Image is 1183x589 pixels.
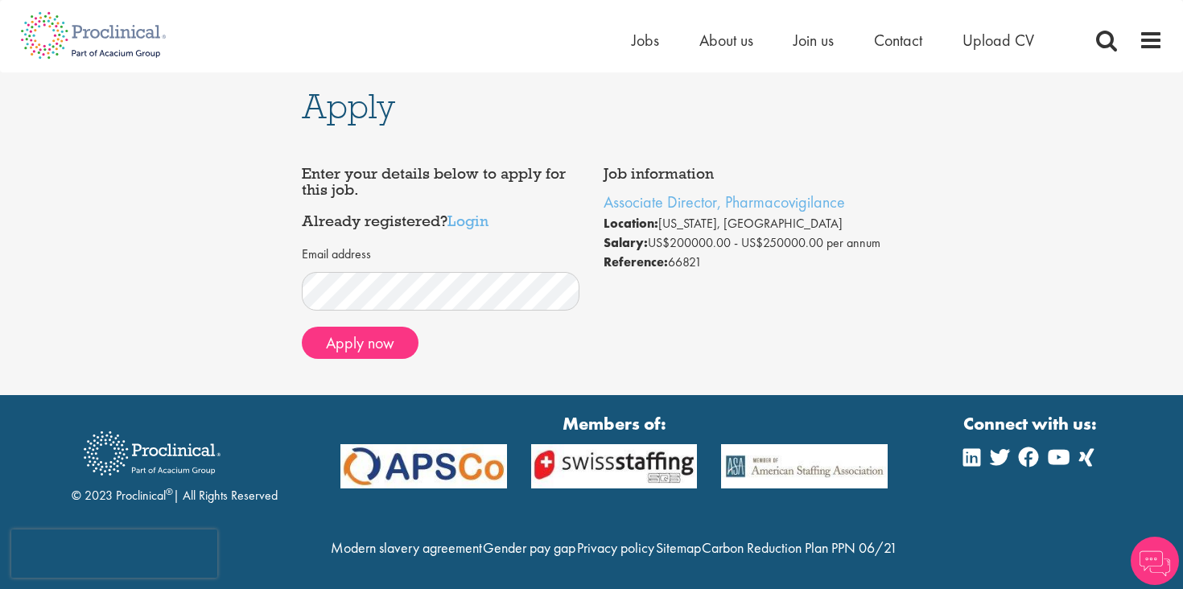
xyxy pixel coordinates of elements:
[702,538,897,557] a: Carbon Reduction Plan PPN 06/21
[632,30,659,51] a: Jobs
[656,538,701,557] a: Sitemap
[519,444,710,488] img: APSCo
[604,234,648,251] strong: Salary:
[302,166,579,229] h4: Enter your details below to apply for this job. Already registered?
[963,411,1100,436] strong: Connect with us:
[604,215,658,232] strong: Location:
[447,211,488,230] a: Login
[328,444,519,488] img: APSCo
[874,30,922,51] a: Contact
[604,233,881,253] li: US$200000.00 - US$250000.00 per annum
[577,538,654,557] a: Privacy policy
[166,485,173,498] sup: ®
[11,529,217,578] iframe: reCAPTCHA
[72,419,278,505] div: © 2023 Proclinical | All Rights Reserved
[483,538,575,557] a: Gender pay gap
[604,214,881,233] li: [US_STATE], [GEOGRAPHIC_DATA]
[302,327,418,359] button: Apply now
[302,84,395,128] span: Apply
[604,166,881,182] h4: Job information
[604,253,881,272] li: 66821
[340,411,888,436] strong: Members of:
[604,192,845,212] a: Associate Director, Pharmacovigilance
[331,538,482,557] a: Modern slavery agreement
[72,420,233,487] img: Proclinical Recruitment
[709,444,900,488] img: APSCo
[962,30,1034,51] a: Upload CV
[604,253,668,270] strong: Reference:
[793,30,834,51] a: Join us
[1131,537,1179,585] img: Chatbot
[302,245,371,264] label: Email address
[699,30,753,51] a: About us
